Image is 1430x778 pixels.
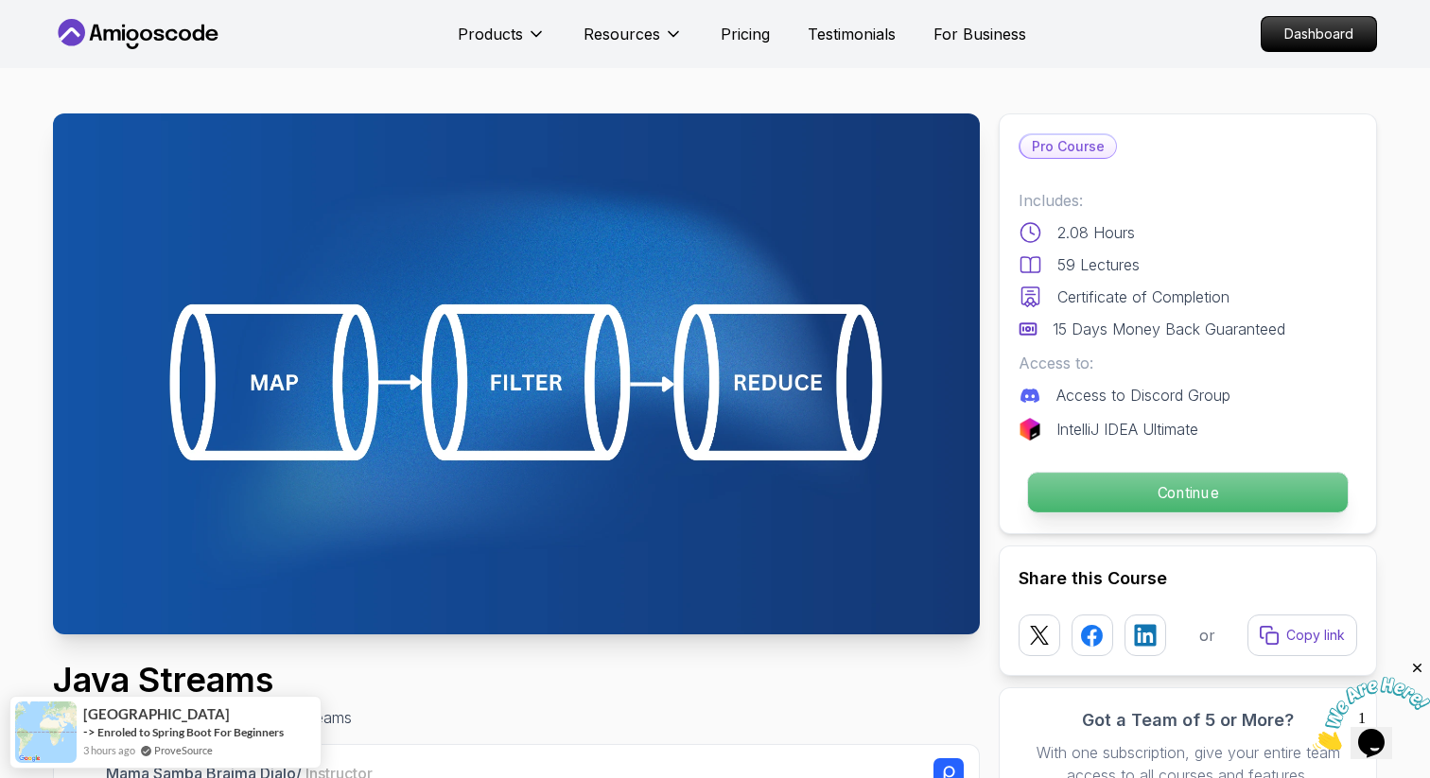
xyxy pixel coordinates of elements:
[1019,418,1041,441] img: jetbrains logo
[1027,472,1349,513] button: Continue
[8,8,15,24] span: 1
[1199,624,1215,647] p: or
[1028,473,1348,512] p: Continue
[1056,384,1230,406] p: Access to Discord Group
[1262,17,1376,51] p: Dashboard
[1019,565,1357,592] h2: Share this Course
[1019,352,1357,374] p: Access to:
[154,742,213,758] a: ProveSource
[53,113,980,634] img: java-streams_thumbnail
[1056,418,1198,441] p: IntelliJ IDEA Ultimate
[1019,707,1357,734] h3: Got a Team of 5 or More?
[1057,221,1135,244] p: 2.08 Hours
[53,661,352,699] h1: Java Streams
[1020,135,1116,158] p: Pro Course
[933,23,1026,45] a: For Business
[83,724,96,739] span: ->
[83,742,135,758] span: 3 hours ago
[584,23,683,61] button: Resources
[1057,253,1140,276] p: 59 Lectures
[458,23,546,61] button: Products
[1057,285,1229,308] p: Certificate of Completion
[1286,626,1345,645] p: Copy link
[1247,614,1357,656] button: Copy link
[1053,318,1285,340] p: 15 Days Money Back Guaranteed
[1313,660,1430,750] iframe: chat widget
[1019,189,1357,212] p: Includes:
[721,23,770,45] a: Pricing
[83,706,230,722] span: [GEOGRAPHIC_DATA]
[458,23,523,45] p: Products
[1261,16,1377,52] a: Dashboard
[97,725,284,739] a: Enroled to Spring Boot For Beginners
[584,23,660,45] p: Resources
[15,701,77,763] img: provesource social proof notification image
[808,23,896,45] a: Testimonials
